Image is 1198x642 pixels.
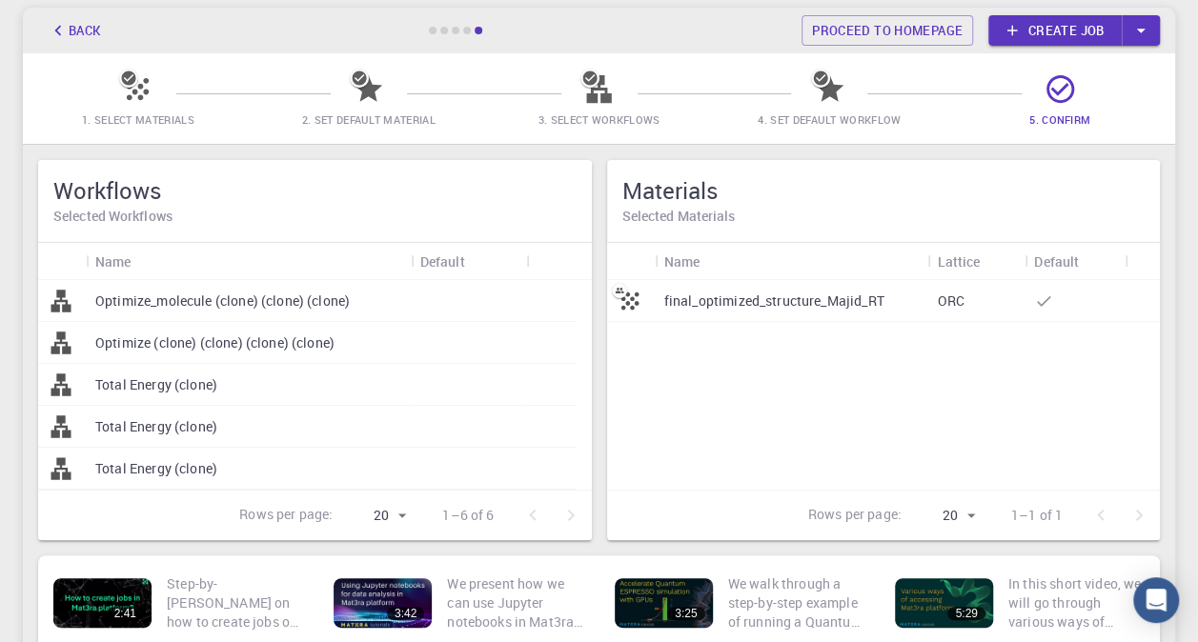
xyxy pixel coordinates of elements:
p: Optimize (clone) (clone) (clone) (clone) [95,333,335,352]
span: 2. Set Default Material [302,112,436,127]
span: 5. Confirm [1029,112,1090,127]
div: 20 [909,502,981,530]
p: Rows per page: [239,505,333,527]
a: Create job [988,15,1122,46]
div: Name [655,243,928,280]
h5: Workflows [53,175,577,206]
a: Proceed to homepage [802,15,973,46]
div: Default [1034,243,1079,280]
p: Optimize_molecule (clone) (clone) (clone) [95,291,350,311]
button: Sort [980,246,1010,276]
p: Total Energy (clone) [95,459,217,478]
button: Sort [132,246,162,276]
span: Support [38,13,107,30]
div: 20 [340,502,412,530]
div: Open Intercom Messenger [1133,577,1179,623]
div: Icon [607,243,655,280]
button: Sort [1079,246,1109,276]
div: Name [664,243,701,280]
p: 1–1 of 1 [1011,506,1063,525]
p: Step-by-[PERSON_NAME] on how to create jobs on Mat3ra platform. [167,574,303,632]
button: Sort [465,246,496,276]
p: 1–6 of 6 [442,506,494,525]
div: Default [411,243,526,280]
div: Default [420,243,465,280]
div: 5:29 [947,607,985,620]
div: 3:42 [387,607,424,620]
button: Back [38,15,111,46]
span: 4. Set Default Workflow [758,112,901,127]
div: 2:41 [107,607,144,620]
button: Sort [700,246,730,276]
p: In this short video, we will go through various ways of accessing Mat3ra platform. There are thre... [1008,574,1145,632]
h6: Selected Workflows [53,206,577,227]
p: Rows per page: [808,505,902,527]
p: ORC [937,291,964,311]
p: Total Energy (clone) [95,375,217,394]
p: We present how we can use Jupyter notebooks in Mat3ra platform for data analysis. [447,574,583,632]
div: Name [86,243,411,280]
h5: Materials [622,175,1146,206]
div: Default [1025,243,1125,280]
div: Name [95,243,132,280]
div: 3:25 [667,607,704,620]
div: Lattice [937,243,980,280]
span: 3. Select Workflows [538,112,660,127]
p: We walk through a step-by-step example of running a Quantum ESPRESSO job on a GPU enabled node. W... [728,574,864,632]
div: Icon [38,243,86,280]
h6: Selected Materials [622,206,1146,227]
p: Total Energy (clone) [95,417,217,436]
div: Lattice [927,243,1025,280]
span: 1. Select Materials [82,112,194,127]
p: final_optimized_structure_Majid_RT [664,291,884,311]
